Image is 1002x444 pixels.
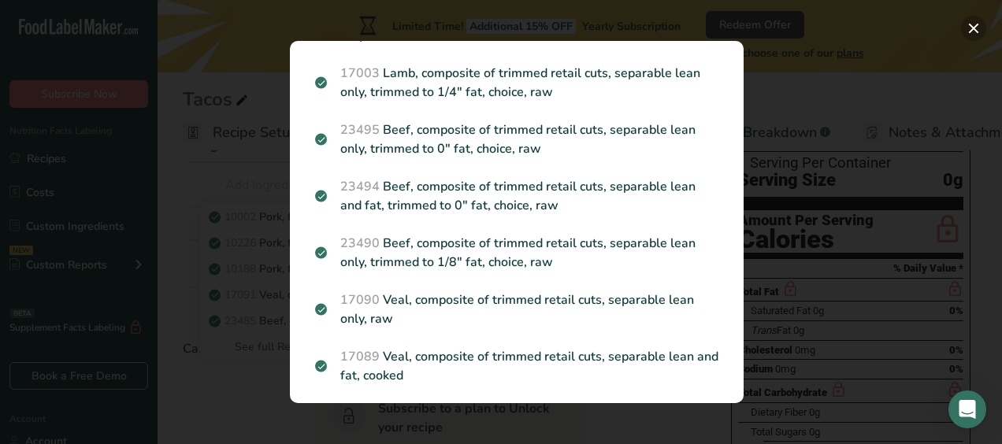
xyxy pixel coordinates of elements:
span: 23494 [340,178,380,195]
p: Beef, composite of trimmed retail cuts, separable lean only, trimmed to 0" fat, choice, raw [315,120,718,158]
p: Beef, composite of trimmed retail cuts, separable lean only, trimmed to 1/8" fat, choice, raw [315,234,718,272]
span: 17003 [340,65,380,82]
p: Veal, composite of trimmed retail cuts, separable lean and fat, cooked [315,347,718,385]
span: 17090 [340,291,380,309]
span: 23490 [340,235,380,252]
p: Veal, composite of trimmed retail cuts, separable lean only, raw [315,290,718,328]
p: Beef, composite of trimmed retail cuts, separable lean and fat, trimmed to 0" fat, choice, raw [315,177,718,215]
span: 23495 [340,121,380,139]
div: Open Intercom Messenger [948,390,986,428]
span: 17089 [340,348,380,365]
p: Lamb, composite of trimmed retail cuts, separable lean only, trimmed to 1/4" fat, choice, raw [315,64,718,102]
